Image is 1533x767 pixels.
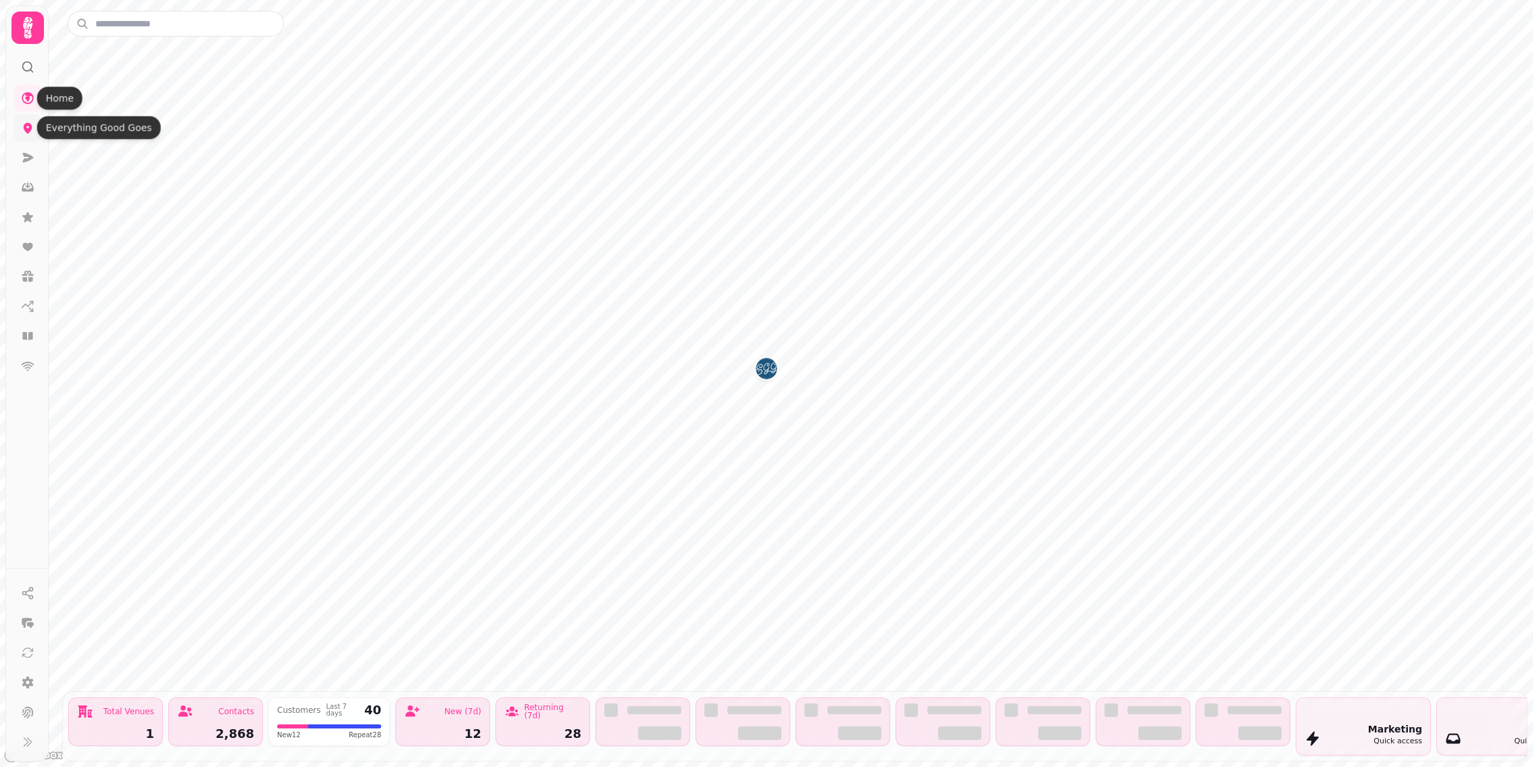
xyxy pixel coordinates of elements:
[277,706,321,714] div: Customers
[349,730,381,740] span: Repeat 28
[444,707,481,716] div: New (7d)
[37,87,82,110] div: Home
[103,707,154,716] div: Total Venues
[218,707,254,716] div: Contacts
[1368,722,1422,736] div: Marketing
[1296,697,1431,756] button: MarketingQuick access
[177,728,254,740] div: 2,868
[364,704,381,716] div: 40
[326,703,359,717] div: Last 7 days
[1368,736,1422,747] div: Quick access
[277,730,301,740] span: New 12
[756,358,777,383] div: Map marker
[4,747,64,763] a: Mapbox logo
[37,116,161,139] div: Everything Good Goes
[504,728,581,740] div: 28
[77,728,154,740] div: 1
[756,358,777,379] button: Everything Good Goes
[524,703,581,720] div: Returning (7d)
[404,728,481,740] div: 12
